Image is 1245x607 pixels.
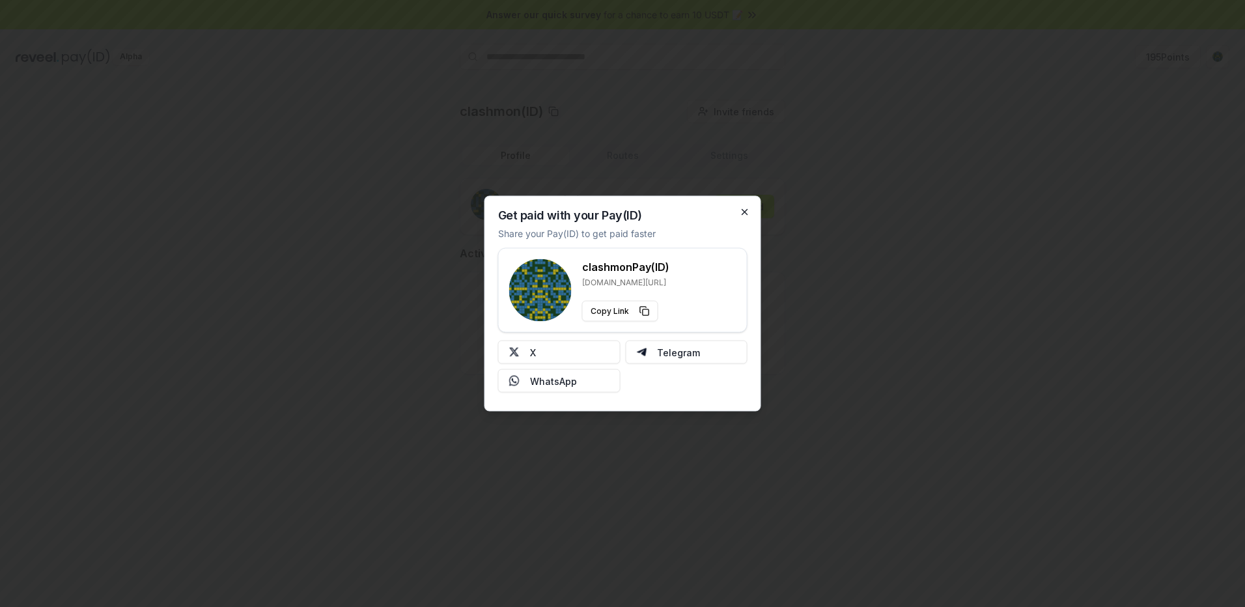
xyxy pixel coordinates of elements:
[509,376,520,386] img: Whatsapp
[582,259,669,275] h3: clashmon Pay(ID)
[582,277,669,288] p: [DOMAIN_NAME][URL]
[582,301,658,322] button: Copy Link
[498,210,642,221] h2: Get paid with your Pay(ID)
[625,341,748,364] button: Telegram
[636,347,647,358] img: Telegram
[498,369,621,393] button: WhatsApp
[498,227,656,240] p: Share your Pay(ID) to get paid faster
[509,347,520,358] img: X
[498,341,621,364] button: X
